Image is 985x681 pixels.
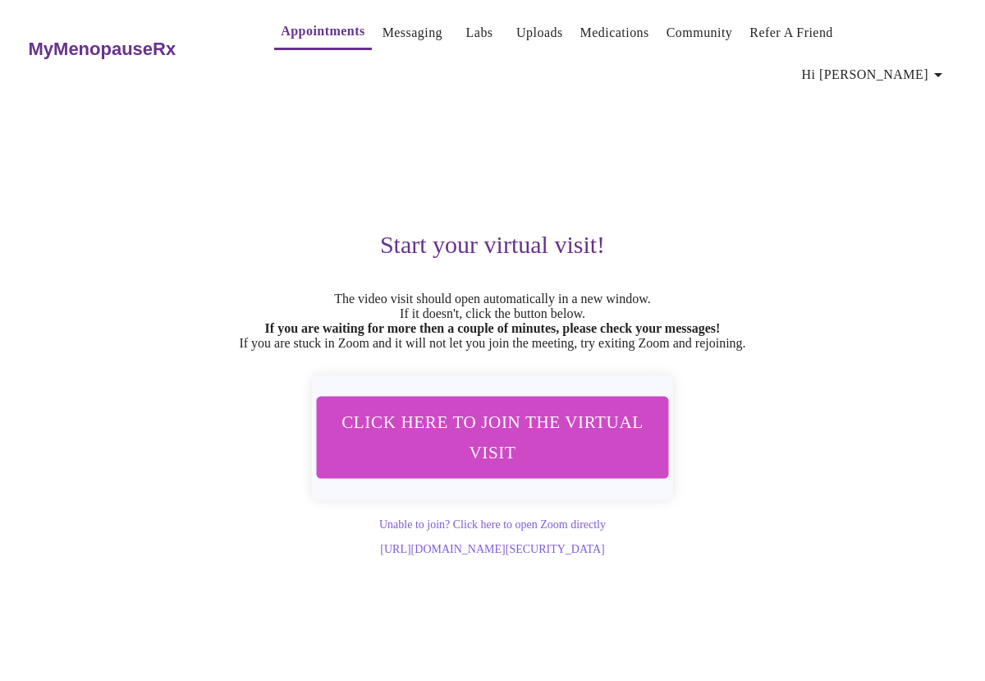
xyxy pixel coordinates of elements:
h3: MyMenopauseRx [122,39,270,60]
a: Uploads [611,21,657,44]
span: Hi [PERSON_NAME] [802,63,948,86]
strong: If you are waiting for more then a couple of minutes, please check your messages! [265,321,721,335]
a: Unable to join? Click here to open Zoom directly [379,518,606,531]
a: MyMenopauseRx [121,21,336,78]
span: Click here to join the virtual visit [337,407,649,469]
button: Hi [PERSON_NAME] [795,58,955,91]
button: Messaging [470,16,543,49]
a: Refer a Friend [844,21,928,44]
button: Community [754,16,833,49]
button: Appointments [369,15,465,50]
button: Uploads [604,16,664,49]
button: Refer a Friend [837,16,934,49]
p: The video visit should open automatically in a new window. If it doesn't, click the button below.... [26,292,959,351]
a: Medications [674,21,743,44]
a: Labs [560,21,587,44]
button: Medications [667,16,749,49]
button: Labs [547,16,600,49]
a: Messaging [476,21,536,44]
a: Appointments [375,20,459,43]
button: Click here to join the virtual visit [314,396,671,479]
img: MyMenopauseRx Logo [26,18,121,80]
h3: Start your virtual visit! [26,231,959,259]
a: Community [760,21,827,44]
a: [URL][DOMAIN_NAME][SECURITY_DATA] [380,543,604,555]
